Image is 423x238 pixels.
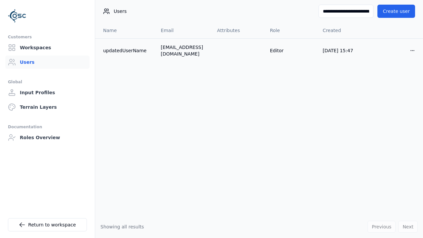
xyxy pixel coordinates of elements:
[103,47,150,54] a: updatedUserName
[8,7,26,25] img: Logo
[8,33,87,41] div: Customers
[161,44,207,57] div: [EMAIL_ADDRESS][DOMAIN_NAME]
[5,100,90,114] a: Terrain Layers
[95,22,156,38] th: Name
[5,41,90,54] a: Workspaces
[212,22,265,38] th: Attributes
[8,123,87,131] div: Documentation
[156,22,212,38] th: Email
[265,22,318,38] th: Role
[8,218,87,231] a: Return to workspace
[100,224,144,229] span: Showing all results
[5,131,90,144] a: Roles Overview
[5,56,90,69] a: Users
[270,47,312,54] div: Editor
[323,47,365,54] div: [DATE] 15:47
[114,8,127,15] span: Users
[5,86,90,99] a: Input Profiles
[317,22,370,38] th: Created
[377,5,415,18] button: Create user
[8,78,87,86] div: Global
